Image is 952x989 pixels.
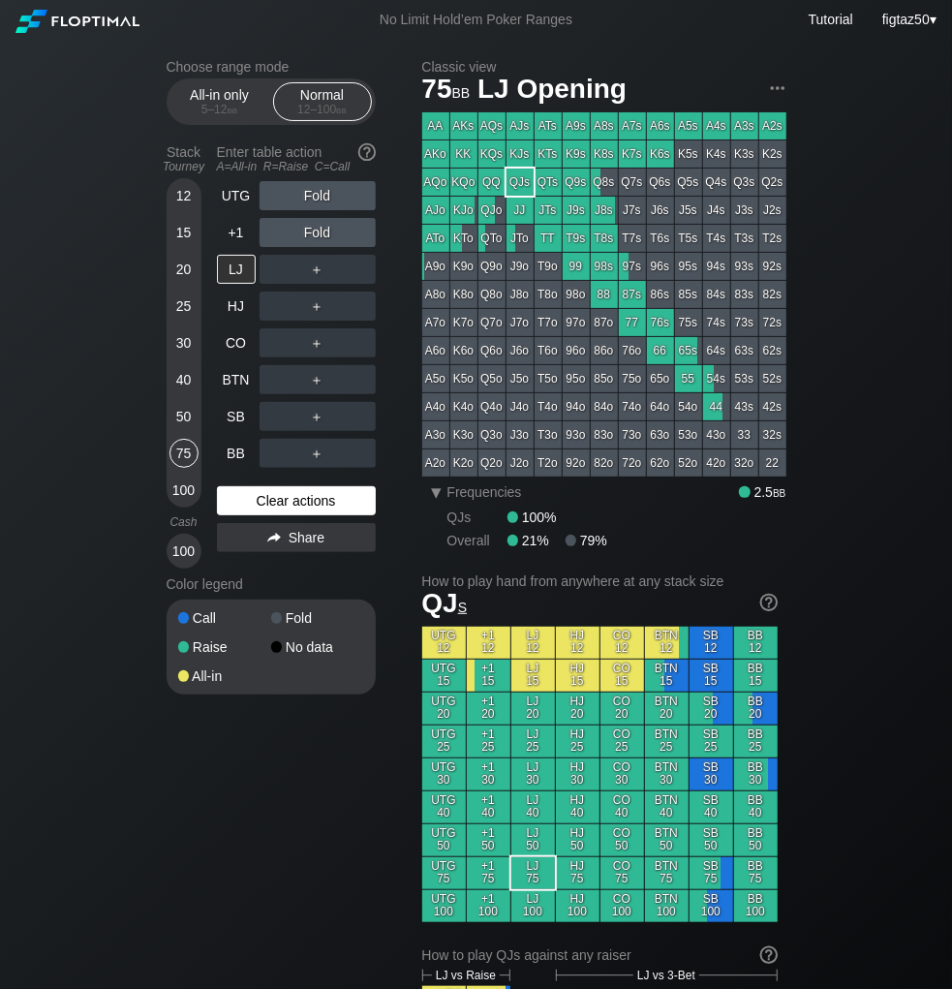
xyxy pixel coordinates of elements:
[422,225,449,252] div: ATo
[535,225,562,252] div: TT
[467,627,510,659] div: +1 12
[159,137,209,181] div: Stack
[217,292,256,321] div: HJ
[591,365,618,392] div: 85o
[507,421,534,448] div: J3o
[591,197,618,224] div: J8s
[556,627,599,659] div: HJ 12
[478,253,506,280] div: Q9o
[645,693,689,725] div: BTN 20
[478,281,506,308] div: Q8o
[535,449,562,477] div: T2o
[260,181,376,210] div: Fold
[591,281,618,308] div: 88
[422,726,466,757] div: UTG 25
[758,592,780,613] img: help.32db89a4.svg
[647,225,674,252] div: T6s
[556,660,599,692] div: HJ 15
[450,281,477,308] div: K8o
[260,402,376,431] div: ＋
[422,281,449,308] div: A8o
[647,393,674,420] div: 64o
[600,824,644,856] div: CO 50
[759,169,786,196] div: Q2s
[563,197,590,224] div: J9s
[167,569,376,600] div: Color legend
[169,476,199,505] div: 100
[422,758,466,790] div: UTG 30
[767,77,788,99] img: ellipsis.fd386fe8.svg
[422,588,468,618] span: QJ
[447,510,507,525] div: QJs
[647,112,674,139] div: A6s
[507,393,534,420] div: J4o
[619,169,646,196] div: Q7s
[507,197,534,224] div: JJ
[645,726,689,757] div: BTN 25
[422,791,466,823] div: UTG 40
[167,59,376,75] h2: Choose range mode
[690,824,733,856] div: SB 50
[734,824,778,856] div: BB 50
[179,103,261,116] div: 5 – 12
[278,83,367,120] div: Normal
[447,533,507,548] div: Overall
[734,660,778,692] div: BB 15
[619,197,646,224] div: J7s
[563,169,590,196] div: Q9s
[217,402,256,431] div: SB
[759,225,786,252] div: T2s
[478,140,506,168] div: KQs
[731,365,758,392] div: 53s
[217,137,376,181] div: Enter table action
[217,255,256,284] div: LJ
[419,75,474,107] span: 75
[260,255,376,284] div: ＋
[467,660,510,692] div: +1 15
[703,281,730,308] div: 84s
[422,140,449,168] div: AKo
[282,103,363,116] div: 12 – 100
[217,160,376,173] div: A=All-in R=Raise C=Call
[619,140,646,168] div: K7s
[759,253,786,280] div: 92s
[731,140,758,168] div: K3s
[591,169,618,196] div: Q8s
[228,103,238,116] span: bb
[507,337,534,364] div: J6o
[507,365,534,392] div: J5o
[478,169,506,196] div: QQ
[731,309,758,336] div: 73s
[467,693,510,725] div: +1 20
[675,365,702,392] div: 55
[422,253,449,280] div: A9o
[271,611,364,625] div: Fold
[535,112,562,139] div: ATs
[535,365,562,392] div: T5o
[422,421,449,448] div: A3o
[690,627,733,659] div: SB 12
[759,421,786,448] div: 32s
[734,627,778,659] div: BB 12
[600,660,644,692] div: CO 15
[619,309,646,336] div: 77
[759,393,786,420] div: 42s
[619,281,646,308] div: 87s
[647,337,674,364] div: 66
[731,281,758,308] div: 83s
[675,421,702,448] div: 53o
[356,141,378,163] img: help.32db89a4.svg
[169,181,199,210] div: 12
[351,12,601,32] div: No Limit Hold’em Poker Ranges
[734,693,778,725] div: BB 20
[619,225,646,252] div: T7s
[217,328,256,357] div: CO
[645,758,689,790] div: BTN 30
[535,197,562,224] div: JTs
[450,253,477,280] div: K9o
[619,421,646,448] div: 73o
[556,758,599,790] div: HJ 30
[703,169,730,196] div: Q4s
[566,533,607,548] div: 79%
[450,337,477,364] div: K6o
